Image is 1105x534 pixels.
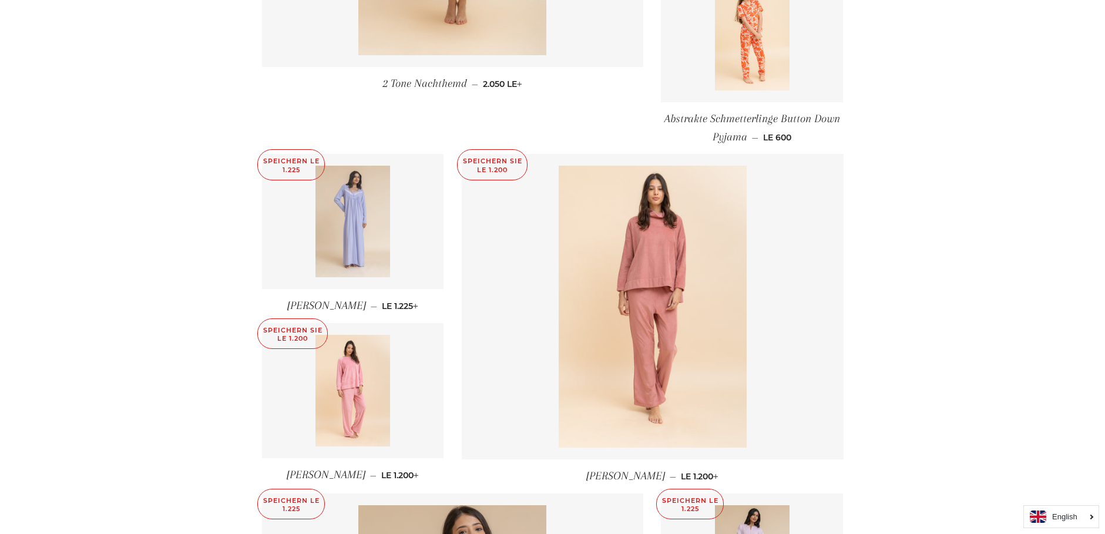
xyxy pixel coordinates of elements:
a: 2 Tone Nachthemd — 2.050 LE [262,67,644,100]
font: LE 600 [763,132,791,143]
span: 2 Tone Nachthemd [382,77,467,90]
span: [PERSON_NAME] [287,468,365,481]
span: — [472,79,478,89]
p: Speichern LE 1.225 [258,150,324,180]
a: Abstrakte Schmetterlinge Button Down Pyjama — LE 600 [661,102,843,155]
p: Speichern Sie LE 1.200 [258,319,327,349]
a: [PERSON_NAME] — LE 1.200 [462,459,844,493]
span: [PERSON_NAME] [287,299,366,312]
a: [PERSON_NAME] — LE 1.225 [262,289,444,323]
font: 2.050 LE [483,79,517,89]
span: — [370,470,377,481]
a: [PERSON_NAME] — LE 1.200 [262,458,444,492]
a: English [1030,511,1093,523]
font: LE 1.200 [381,470,414,481]
p: Speichern LE 1.225 [258,489,324,519]
font: LE 1.225 [382,301,413,311]
span: — [670,471,676,482]
font: LE 1.200 [681,471,713,482]
span: — [371,301,377,311]
i: English [1052,513,1077,520]
span: — [752,132,758,143]
p: Speichern Sie LE 1.200 [458,150,527,180]
span: Abstrakte Schmetterlinge Button Down Pyjama [664,112,840,143]
p: Speichern LE 1.225 [657,489,723,519]
span: [PERSON_NAME] [586,469,665,482]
